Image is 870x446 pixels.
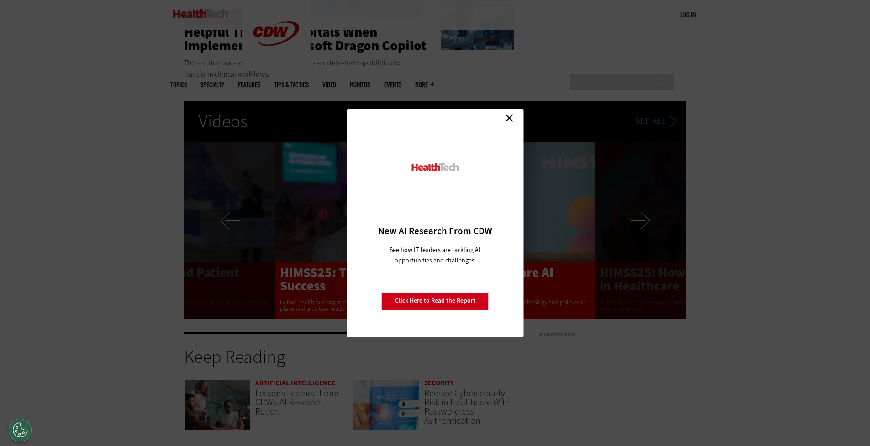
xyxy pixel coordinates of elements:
button: Open Preferences [9,419,32,441]
h3: New AI Research From CDW [363,225,507,237]
a: Click Here to Read the Report [382,292,489,310]
img: HealthTech_0.png [410,163,460,172]
a: Close [502,111,516,125]
div: Cookies Settings [9,419,32,441]
p: See how IT leaders are tackling AI opportunities and challenges. [379,245,491,266]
